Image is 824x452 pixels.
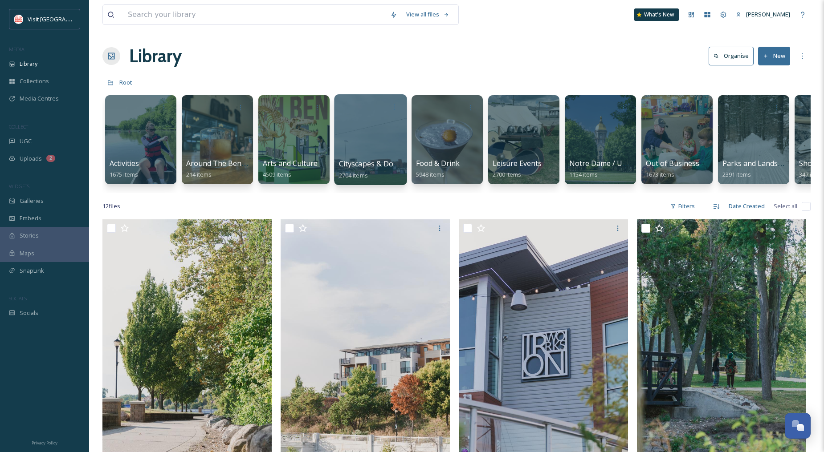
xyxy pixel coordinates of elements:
img: vsbm-stackedMISH_CMYKlogo2017.jpg [14,15,23,24]
a: Privacy Policy [32,437,57,448]
span: Socials [20,309,38,317]
a: Organise [709,47,758,65]
span: Notre Dame / Universities [569,158,657,168]
span: 214 items [186,170,212,178]
a: [PERSON_NAME] [731,6,795,23]
a: Parks and Landscapes2391 items [722,159,797,178]
span: Privacy Policy [32,440,57,446]
span: 4509 items [263,170,291,178]
span: Arts and Culture [263,158,318,168]
a: Food & Drink5948 items [416,159,460,178]
input: Search your library [123,5,386,24]
a: Library [129,43,182,69]
span: Maps [20,249,34,258]
span: Parks and Landscapes [722,158,797,168]
span: Collections [20,77,49,85]
div: Date Created [724,198,769,215]
div: Filters [666,198,699,215]
span: 1673 items [646,170,674,178]
span: COLLECT [9,123,28,130]
span: 2704 items [339,171,368,179]
span: Stories [20,231,39,240]
a: Out of Business / Do Not Use / Outdated1673 items [646,159,782,178]
span: Out of Business / Do Not Use / Outdated [646,158,782,168]
span: Uploads [20,154,42,163]
span: Select all [774,202,797,210]
a: Activities1675 items [110,159,139,178]
span: 5948 items [416,170,445,178]
span: WIDGETS [9,183,29,190]
span: Galleries [20,197,44,205]
a: What's New [634,8,679,21]
span: [PERSON_NAME] [746,10,790,18]
button: Organise [709,47,754,65]
span: SOCIALS [9,295,27,302]
button: New [758,47,790,65]
span: SnapLink [20,266,44,275]
a: Leisure Events2700 items [493,159,542,178]
a: Around The Bend Series214 items [186,159,268,178]
span: Embeds [20,214,41,222]
span: MEDIA [9,46,24,52]
span: Root [119,78,132,86]
span: Food & Drink [416,158,460,168]
span: 12 file s [102,202,120,210]
a: View all files [402,6,454,23]
span: Leisure Events [493,158,542,168]
span: 2700 items [493,170,521,178]
a: Root [119,77,132,88]
span: Library [20,60,37,68]
span: 1675 items [110,170,138,178]
span: Media Centres [20,94,59,103]
span: Around The Bend Series [186,158,268,168]
button: Open Chat [785,413,811,439]
span: 2391 items [722,170,751,178]
span: Visit [GEOGRAPHIC_DATA] [28,15,97,23]
span: 1154 items [569,170,598,178]
a: Arts and Culture4509 items [263,159,318,178]
span: Activities [110,158,139,168]
div: 2 [46,155,55,162]
span: Cityscapes & Downtowns [339,159,424,169]
a: Cityscapes & Downtowns2704 items [339,160,424,179]
a: Notre Dame / Universities1154 items [569,159,657,178]
span: UGC [20,137,32,145]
